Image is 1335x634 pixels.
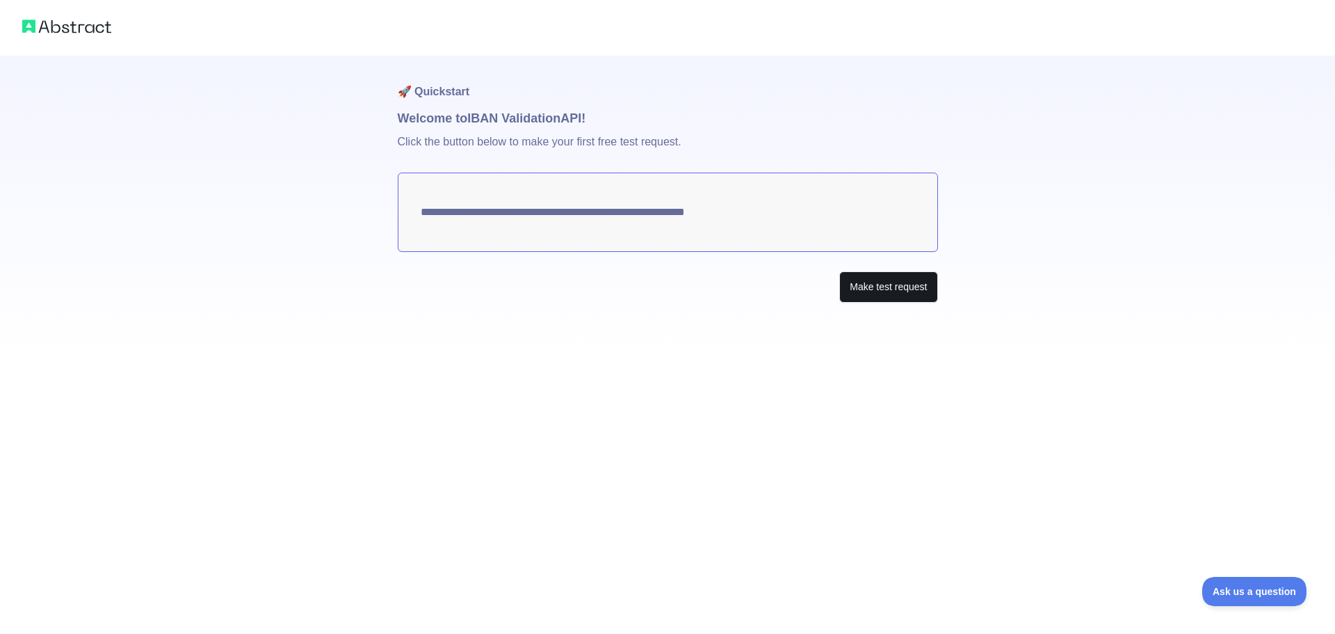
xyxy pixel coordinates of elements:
h1: 🚀 Quickstart [398,56,938,109]
h1: Welcome to IBAN Validation API! [398,109,938,128]
img: Abstract logo [22,17,111,36]
button: Make test request [839,271,937,303]
iframe: Toggle Customer Support [1202,577,1307,606]
p: Click the button below to make your first free test request. [398,128,938,173]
